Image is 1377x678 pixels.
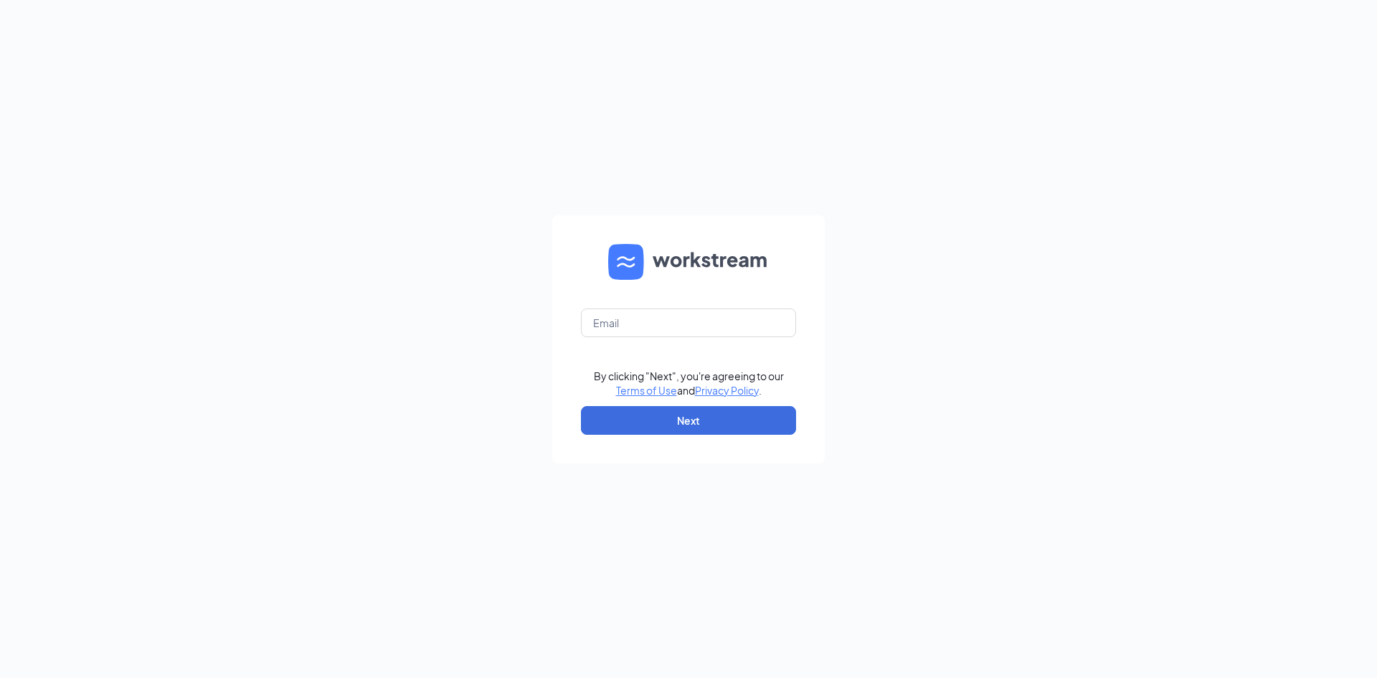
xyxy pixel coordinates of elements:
img: WS logo and Workstream text [608,244,769,280]
input: Email [581,309,796,337]
button: Next [581,406,796,435]
div: By clicking "Next", you're agreeing to our and . [594,369,784,397]
a: Terms of Use [616,384,677,397]
a: Privacy Policy [695,384,759,397]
